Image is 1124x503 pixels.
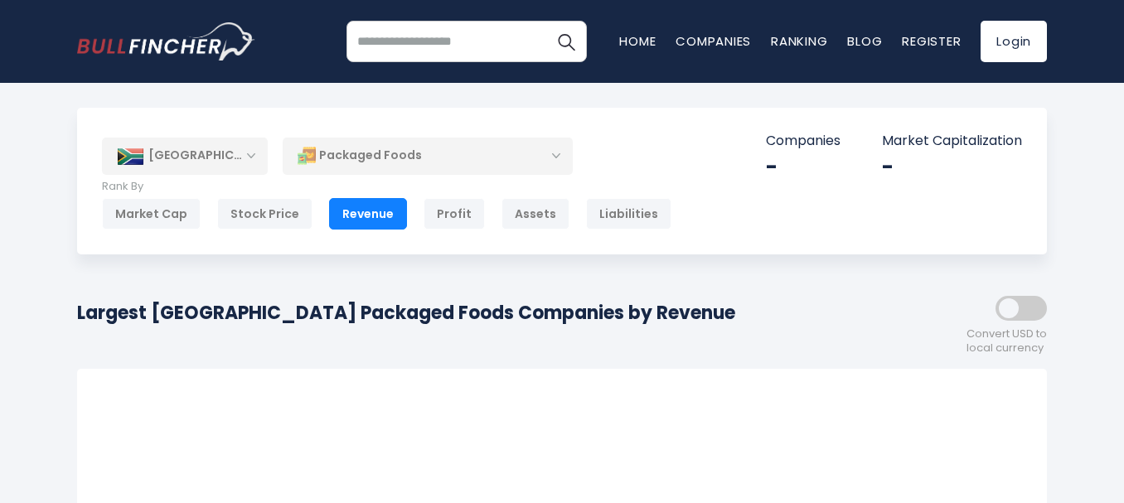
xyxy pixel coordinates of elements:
a: Login [981,21,1047,62]
div: Stock Price [217,198,312,230]
div: Liabilities [586,198,671,230]
div: Packaged Foods [283,137,573,175]
div: - [766,154,841,180]
div: [GEOGRAPHIC_DATA] [102,138,268,174]
p: Companies [766,133,841,150]
p: Rank By [102,180,671,194]
p: Market Capitalization [882,133,1022,150]
div: Market Cap [102,198,201,230]
div: Profit [424,198,485,230]
span: Convert USD to local currency [967,327,1047,355]
div: Assets [501,198,569,230]
a: Blog [847,32,882,50]
a: Register [902,32,961,50]
a: Companies [676,32,751,50]
a: Home [619,32,656,50]
div: - [882,154,1022,180]
div: Revenue [329,198,407,230]
h1: Largest [GEOGRAPHIC_DATA] Packaged Foods Companies by Revenue [77,299,735,326]
a: Ranking [771,32,827,50]
a: Go to homepage [77,22,255,60]
img: bullfincher logo [77,22,255,60]
button: Search [545,21,587,62]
